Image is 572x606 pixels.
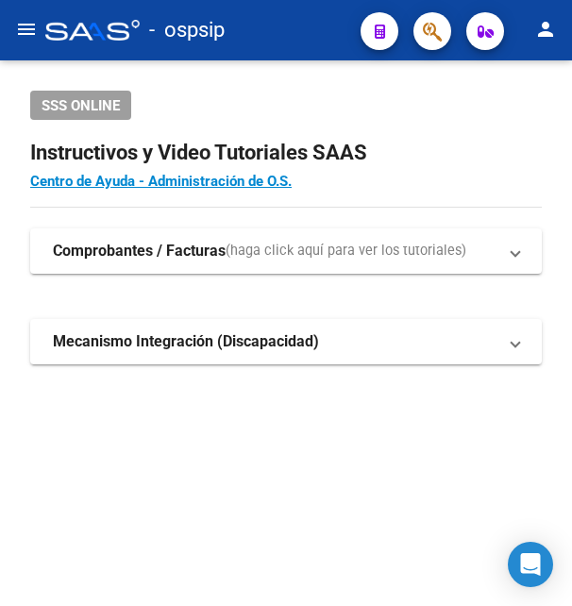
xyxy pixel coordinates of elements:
mat-expansion-panel-header: Mecanismo Integración (Discapacidad) [30,319,542,364]
strong: Mecanismo Integración (Discapacidad) [53,331,319,352]
h2: Instructivos y Video Tutoriales SAAS [30,135,542,171]
span: (haga click aquí para ver los tutoriales) [226,241,466,261]
mat-icon: menu [15,18,38,41]
span: - ospsip [149,9,225,51]
strong: Comprobantes / Facturas [53,241,226,261]
a: Centro de Ayuda - Administración de O.S. [30,173,292,190]
div: Open Intercom Messenger [508,542,553,587]
mat-icon: person [534,18,557,41]
span: SSS ONLINE [42,97,120,114]
button: SSS ONLINE [30,91,131,120]
mat-expansion-panel-header: Comprobantes / Facturas(haga click aquí para ver los tutoriales) [30,228,542,274]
